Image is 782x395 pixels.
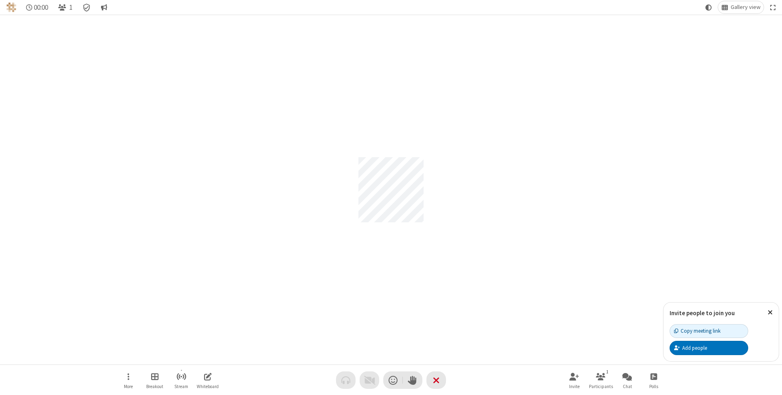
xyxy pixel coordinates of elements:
[7,2,16,12] img: QA Selenium DO NOT DELETE OR CHANGE
[604,368,611,375] div: 1
[589,369,613,392] button: Open participant list
[146,384,163,389] span: Breakout
[34,4,48,11] span: 00:00
[336,371,356,389] button: Audio problem - check your Internet connection or call by phone
[69,4,72,11] span: 1
[623,384,632,389] span: Chat
[55,1,76,13] button: Open participant list
[674,327,720,335] div: Copy meeting link
[79,1,94,13] div: Meeting details Encryption enabled
[97,1,110,13] button: Conversation
[670,309,735,317] label: Invite people to join you
[403,371,422,389] button: Raise hand
[116,369,141,392] button: Open menu
[670,341,748,355] button: Add people
[562,369,586,392] button: Invite participants (⌘+Shift+I)
[649,384,658,389] span: Polls
[702,1,715,13] button: Using system theme
[195,369,220,392] button: Open shared whiteboard
[762,303,779,323] button: Close popover
[767,1,779,13] button: Fullscreen
[23,1,52,13] div: Timer
[718,1,764,13] button: Change layout
[143,369,167,392] button: Manage Breakout Rooms
[174,384,188,389] span: Stream
[731,4,760,11] span: Gallery view
[670,324,748,338] button: Copy meeting link
[360,371,379,389] button: Video
[426,371,446,389] button: End or leave meeting
[197,384,219,389] span: Whiteboard
[124,384,133,389] span: More
[169,369,193,392] button: Start streaming
[383,371,403,389] button: Send a reaction
[641,369,666,392] button: Open poll
[615,369,639,392] button: Open chat
[589,384,613,389] span: Participants
[569,384,580,389] span: Invite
